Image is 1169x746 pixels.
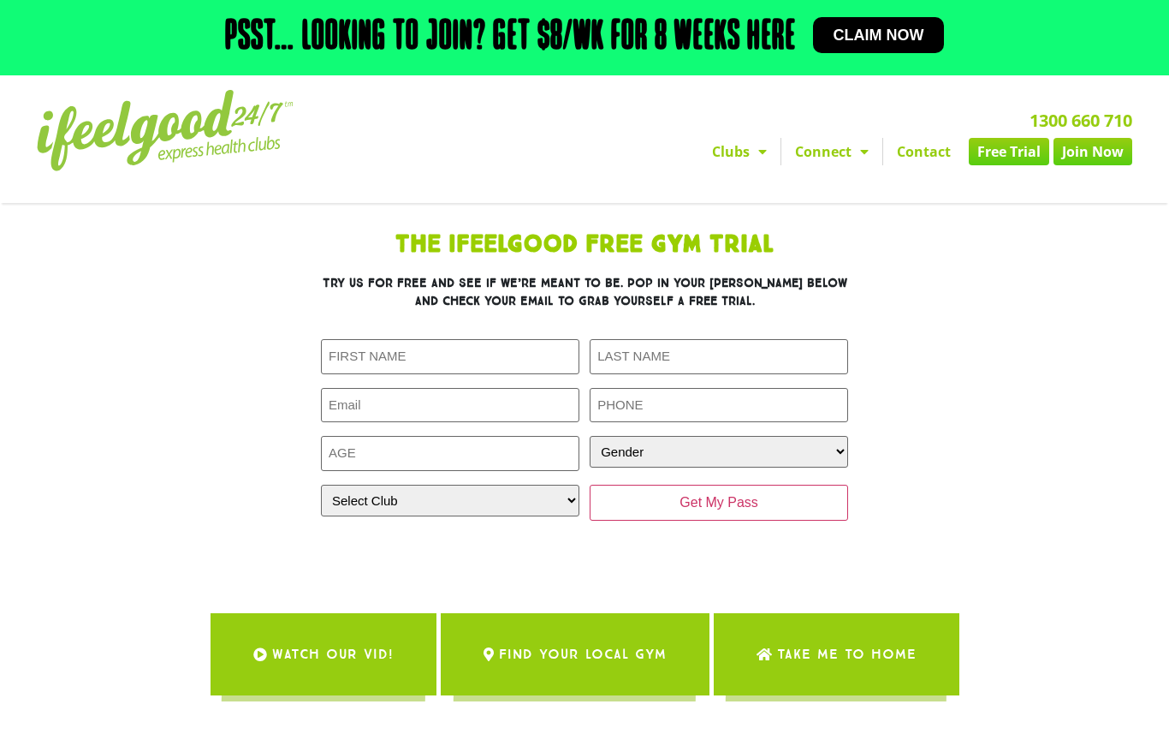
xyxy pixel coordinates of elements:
[698,138,780,165] a: Clubs
[1053,138,1132,165] a: Join Now
[272,630,394,678] span: WATCH OUR VID!
[208,233,961,257] h1: The IfeelGood Free Gym Trial
[499,630,667,678] span: Find Your Local Gym
[321,436,579,471] input: AGE
[777,630,917,678] span: Take me to Home
[211,613,436,695] a: WATCH OUR VID!
[590,388,848,423] input: PHONE
[441,613,709,695] a: Find Your Local Gym
[883,138,964,165] a: Contact
[781,138,882,165] a: Connect
[321,388,579,423] input: Email
[225,17,796,58] h2: Psst… Looking to join? Get $8/wk for 8 weeks here
[714,613,959,695] a: Take me to Home
[969,138,1049,165] a: Free Trial
[813,17,945,53] a: Claim now
[1030,109,1132,132] a: 1300 660 710
[321,274,848,310] h3: Try us for free and see if we’re meant to be. Pop in your [PERSON_NAME] below and check your emai...
[321,339,579,374] input: FIRST NAME
[426,138,1132,165] nav: Menu
[590,485,848,521] input: Get My Pass
[590,339,848,374] input: LAST NAME
[834,27,924,43] span: Claim now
